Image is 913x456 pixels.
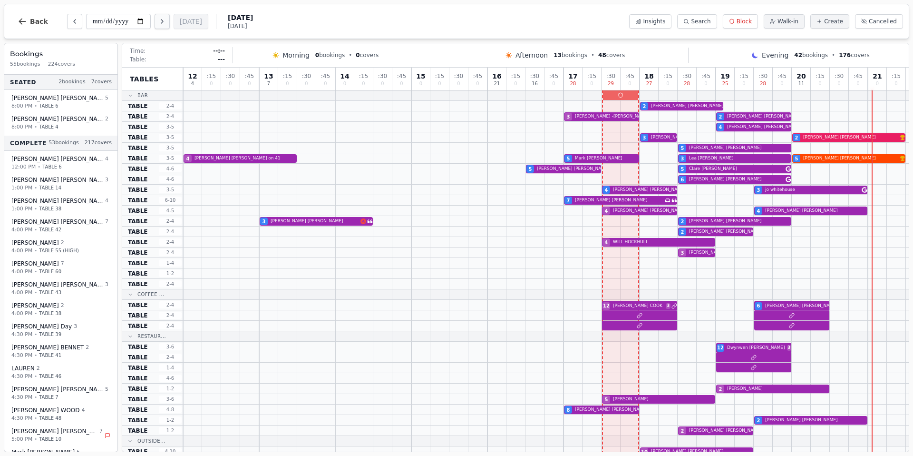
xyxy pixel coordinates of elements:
span: 0 [552,81,555,86]
span: 4 [82,406,85,415]
span: Walk-in [777,18,798,25]
span: [PERSON_NAME] [PERSON_NAME] [11,386,103,393]
span: TABLE 4 [39,123,58,130]
span: 12 [188,73,197,79]
span: [PERSON_NAME] [PERSON_NAME] [11,281,103,288]
span: [PERSON_NAME] [PERSON_NAME] [689,145,791,151]
span: jo whitehouse [765,187,860,193]
span: : 15 [207,73,216,79]
span: bookings [794,51,828,59]
span: [DATE] [228,22,253,30]
span: 0 [248,81,251,86]
span: TABLE 38 [39,310,61,317]
span: covers [598,51,625,59]
span: [PERSON_NAME] [PERSON_NAME] [803,155,898,162]
span: [PERSON_NAME] Day [11,323,72,330]
span: • [34,331,37,338]
span: TABLE 46 [39,373,61,380]
span: 4 - 6 [159,165,182,172]
span: • [34,226,37,233]
span: 0 [780,81,783,86]
span: 18 [644,73,653,79]
span: TABLE [128,228,148,236]
span: TABLE 60 [39,268,61,275]
button: [PERSON_NAME] 24:00 PM•TABLE 38 [6,298,116,321]
button: [PERSON_NAME] [PERSON_NAME] on 41412:00 PM•TABLE 6 [6,152,116,174]
button: [PERSON_NAME] 74:00 PM•TABLE 60 [6,257,116,279]
button: Create [810,14,849,29]
span: TABLE [128,155,148,162]
span: 4 [605,187,608,194]
span: 4:00 PM [11,247,32,255]
span: 4:30 PM [11,351,32,359]
span: Clare [PERSON_NAME] [689,166,784,172]
span: TABLE [128,165,148,173]
span: 19 [720,73,729,79]
span: 3 [681,155,684,162]
span: 1:00 PM [11,205,32,213]
span: : 15 [816,73,825,79]
span: 3 [757,187,760,194]
span: 12:00 PM [11,163,36,171]
span: 8:00 PM [11,123,32,131]
span: • [591,51,594,59]
span: 0 [628,81,631,86]
span: : 15 [892,73,901,79]
span: 8:00 PM [11,102,32,110]
span: : 45 [473,73,482,79]
span: 3 [105,176,108,184]
span: Complete [10,139,47,147]
span: : 45 [549,73,558,79]
span: 7 [99,427,103,436]
span: 16 [532,81,538,86]
span: 3 - 5 [159,186,182,193]
span: 2 - 4 [159,102,182,109]
span: 28 [570,81,576,86]
span: • [34,415,37,422]
span: [PERSON_NAME] [11,260,59,268]
button: Next day [155,14,170,29]
span: TABLE 6 [42,163,61,170]
span: 0 [210,81,213,86]
span: TABLE 6 [39,102,58,109]
span: 0 [324,81,327,86]
span: : 45 [245,73,254,79]
span: 25 [722,81,728,86]
span: TABLE 38 [39,205,61,212]
span: 0 [438,81,441,86]
span: 0 [229,81,232,86]
span: 48 [598,52,606,59]
span: 5 [681,145,684,152]
span: 4 [719,124,722,131]
span: 0 [400,81,403,86]
span: Evening [762,50,788,60]
span: 2 [643,103,646,110]
span: --- [218,56,225,63]
span: 21 [494,81,500,86]
span: Tables [130,74,159,84]
span: [PERSON_NAME] -[PERSON_NAME] [575,113,649,120]
span: TABLE [128,176,148,183]
span: 53 bookings [49,139,79,147]
span: • [34,352,37,359]
span: TABLE 39 [39,331,61,338]
span: 14 [340,73,349,79]
span: 6 - 10 [159,197,182,204]
span: 3 [74,323,77,331]
span: Cancelled [869,18,897,25]
span: 2 [61,239,64,247]
span: 2 [105,115,108,123]
span: 3 - 5 [159,123,182,130]
span: 4 [191,81,194,86]
span: • [349,51,352,59]
span: 17 [568,73,577,79]
span: 4 [186,155,190,162]
span: [PERSON_NAME] [PERSON_NAME] [689,176,784,183]
span: 5 [681,166,684,173]
span: 7 covers [91,78,112,86]
span: TABLE [128,113,148,120]
span: 4 [757,208,760,215]
span: TABLE [128,134,148,141]
span: Create [824,18,843,25]
span: : 15 [739,73,748,79]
